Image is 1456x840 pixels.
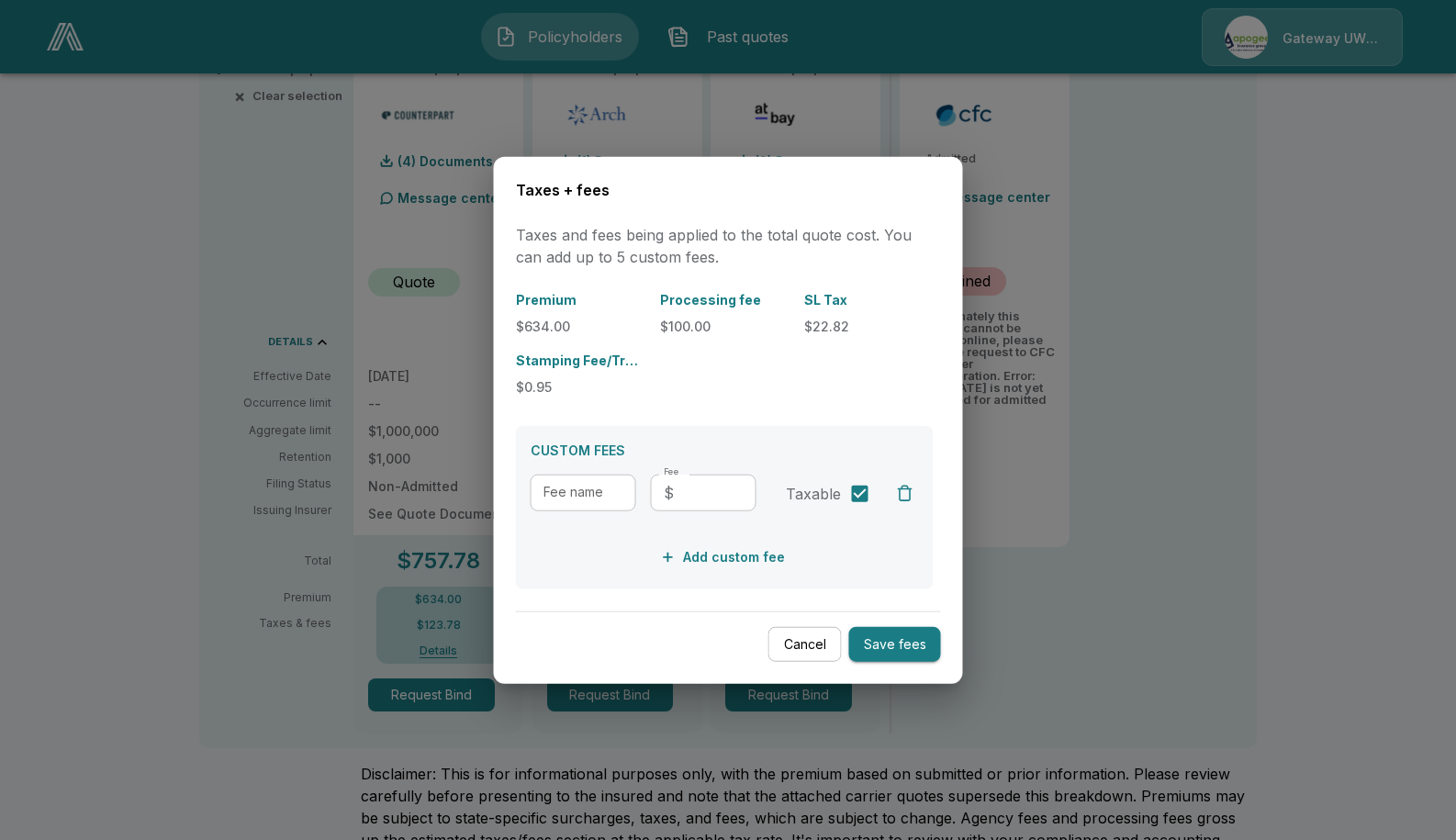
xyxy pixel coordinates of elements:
[660,317,790,336] p: $100.00
[531,441,919,460] p: CUSTOM FEES
[804,290,934,309] p: SL Tax
[516,290,645,309] p: Premium
[849,626,941,662] button: Save fees
[768,626,842,662] button: Cancel
[516,317,645,336] p: $634.00
[664,482,674,504] p: $
[657,541,792,575] button: Add custom fee
[804,317,934,336] p: $22.82
[786,483,841,505] span: Taxable
[660,290,790,309] p: Processing fee
[516,377,645,397] p: $0.95
[516,351,645,370] p: Stamping Fee/Transaction/Regulatory Fee
[516,178,941,202] h6: Taxes + fees
[664,466,679,478] label: Fee
[516,224,941,268] p: Taxes and fees being applied to the total quote cost. You can add up to 5 custom fees.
